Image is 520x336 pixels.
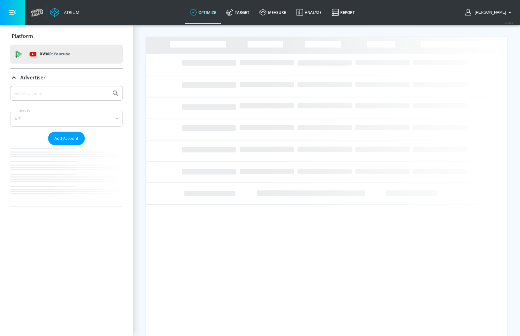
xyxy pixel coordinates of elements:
[53,51,70,57] p: Youtube
[185,1,221,24] a: optimize
[13,89,109,97] input: Search by name
[505,21,514,24] span: v 4.28.0
[254,1,291,24] a: measure
[54,135,78,142] span: Add Account
[50,8,79,17] a: Atrium
[465,9,514,16] button: [PERSON_NAME]
[12,33,33,40] p: Platform
[291,1,327,24] a: Analyze
[18,109,32,113] label: Sort By
[10,27,123,45] div: Platform
[10,86,123,207] div: Advertiser
[10,111,123,127] div: A-Z
[10,69,123,86] div: Advertiser
[472,10,506,15] span: login as: michael.villalobos@zefr.com
[61,9,79,15] div: Atrium
[48,132,85,145] button: Add Account
[327,1,360,24] a: Report
[10,145,123,207] nav: list of Advertiser
[10,45,123,64] div: DV360: Youtube
[20,74,46,81] p: Advertiser
[221,1,254,24] a: Target
[40,51,70,58] p: DV360:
